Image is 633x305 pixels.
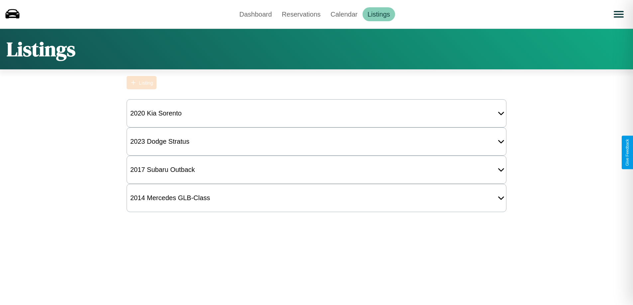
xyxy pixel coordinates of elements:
div: 2023 Dodge Stratus [127,134,193,149]
div: Listing [139,80,153,86]
button: Listing [127,76,157,89]
a: Dashboard [234,7,277,21]
div: Give Feedback [625,139,630,166]
h1: Listings [7,36,75,63]
div: 2014 Mercedes GLB-Class [127,191,213,205]
a: Reservations [277,7,326,21]
a: Listings [363,7,395,21]
a: Calendar [326,7,363,21]
div: 2017 Subaru Outback [127,163,198,177]
button: Open menu [609,5,628,24]
div: 2020 Kia Sorento [127,106,185,120]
